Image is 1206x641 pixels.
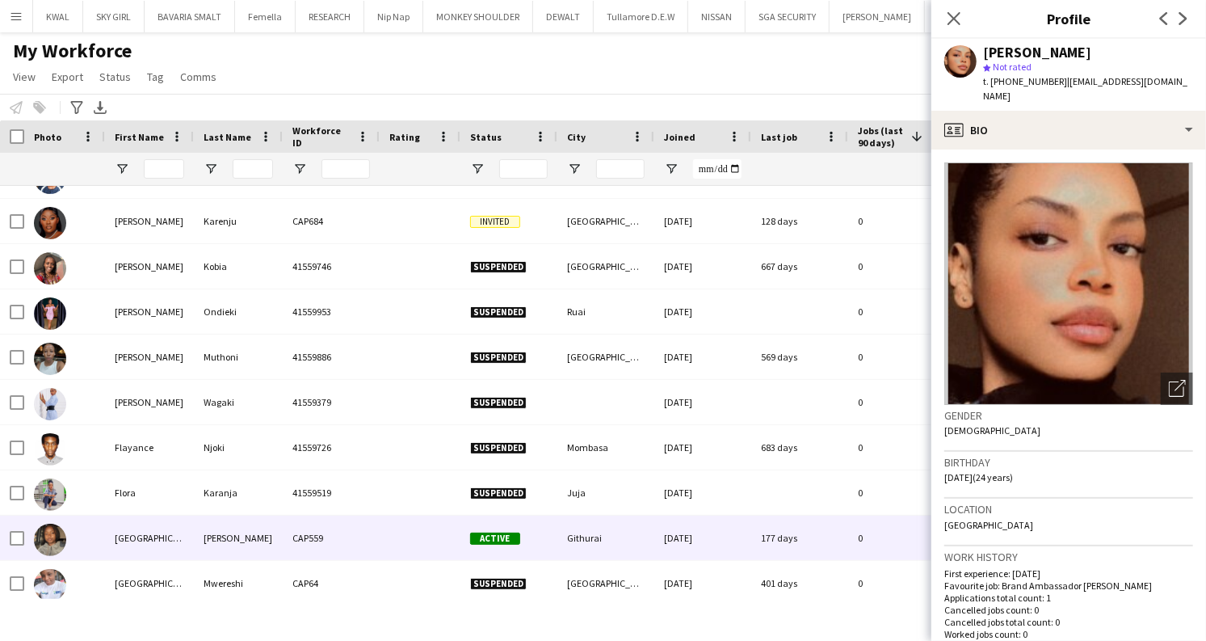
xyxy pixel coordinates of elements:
img: Fiona Kobia [34,252,66,285]
a: View [6,66,42,87]
div: 667 days [751,244,848,289]
div: [DATE] [654,335,751,379]
span: Last job [761,131,797,143]
div: [DATE] [654,561,751,605]
span: Suspended [470,306,527,318]
div: 41559726 [283,425,380,470]
button: SGA SECURITY [746,1,830,32]
button: DEWALT [533,1,594,32]
button: BAVARIA SMALT [145,1,235,32]
button: SKY GIRL [83,1,145,32]
div: Flayance [105,425,194,470]
div: 0 [848,244,953,289]
h3: Location [944,502,1193,517]
img: Flayance Njoki [34,433,66,466]
span: Photo [34,131,61,143]
a: Comms [174,66,223,87]
div: [DATE] [654,244,751,289]
div: Ruai [557,289,654,334]
div: Mombasa [557,425,654,470]
div: 41559379 [283,380,380,424]
div: Githurai [557,516,654,560]
button: Open Filter Menu [204,162,218,176]
div: CAP684 [283,199,380,243]
span: [GEOGRAPHIC_DATA] [944,519,1033,531]
div: Open photos pop-in [1161,373,1193,405]
span: Active [470,533,520,545]
div: [DATE] [654,425,751,470]
div: 0 [848,199,953,243]
a: Tag [141,66,170,87]
div: Karenju [194,199,283,243]
div: [DATE] [654,289,751,334]
span: Suspended [470,261,527,273]
div: [PERSON_NAME] [105,199,194,243]
span: Invited [470,216,520,228]
div: 0 [848,561,953,605]
button: KWAL [33,1,83,32]
div: Wagaki [194,380,283,424]
p: First experience: [DATE] [944,567,1193,580]
div: [GEOGRAPHIC_DATA] [557,335,654,379]
div: [PERSON_NAME] [194,516,283,560]
div: CAP559 [283,516,380,560]
span: Joined [664,131,695,143]
img: Fiona Moraa Ondieki [34,297,66,330]
span: Last Name [204,131,251,143]
p: Applications total count: 1 [944,592,1193,604]
div: Njoki [194,425,283,470]
button: NISSAN [688,1,746,32]
h3: Birthday [944,455,1193,470]
h3: Work history [944,550,1193,564]
div: 41559886 [283,335,380,379]
div: Flora [105,470,194,515]
div: [GEOGRAPHIC_DATA] [557,561,654,605]
input: Workforce ID Filter Input [321,159,370,179]
div: [PERSON_NAME] [105,380,194,424]
button: RESEARCH [296,1,364,32]
span: [DEMOGRAPHIC_DATA] [944,424,1040,436]
img: Crew avatar or photo [944,162,1193,405]
img: Fiona Wagaki [34,388,66,420]
span: t. [PHONE_NUMBER] [983,75,1067,87]
img: Florence Mwereshi [34,569,66,601]
button: Open Filter Menu [470,162,485,176]
div: Karanja [194,470,283,515]
div: 0 [848,335,953,379]
span: Workforce ID [292,124,351,149]
div: [DATE] [654,516,751,560]
span: Tag [147,70,164,84]
button: Nip Nap [364,1,423,32]
div: [DATE] [654,199,751,243]
button: Femella [235,1,296,32]
input: Status Filter Input [499,159,548,179]
div: Kobia [194,244,283,289]
p: Worked jobs count: 0 [944,628,1193,640]
div: [DATE] [654,380,751,424]
input: Last Name Filter Input [233,159,273,179]
span: City [567,131,586,143]
span: Not rated [993,61,1032,73]
button: Open Filter Menu [292,162,307,176]
div: [GEOGRAPHIC_DATA] [557,244,654,289]
button: MONKEY SHOULDER [423,1,533,32]
div: [PERSON_NAME] [105,335,194,379]
input: City Filter Input [596,159,645,179]
div: 569 days [751,335,848,379]
img: Flora Karanja [34,479,66,511]
button: Open Filter Menu [664,162,679,176]
div: [PERSON_NAME] [105,244,194,289]
span: Export [52,70,83,84]
span: Suspended [470,352,527,364]
div: CAP64 [283,561,380,605]
span: Suspended [470,442,527,454]
a: Export [45,66,90,87]
div: 0 [848,425,953,470]
div: [DATE] [654,470,751,515]
h3: Profile [931,8,1206,29]
img: Fiona Muthoni [34,343,66,375]
span: Suspended [470,578,527,590]
span: First Name [115,131,164,143]
div: Mwereshi [194,561,283,605]
div: Juja [557,470,654,515]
